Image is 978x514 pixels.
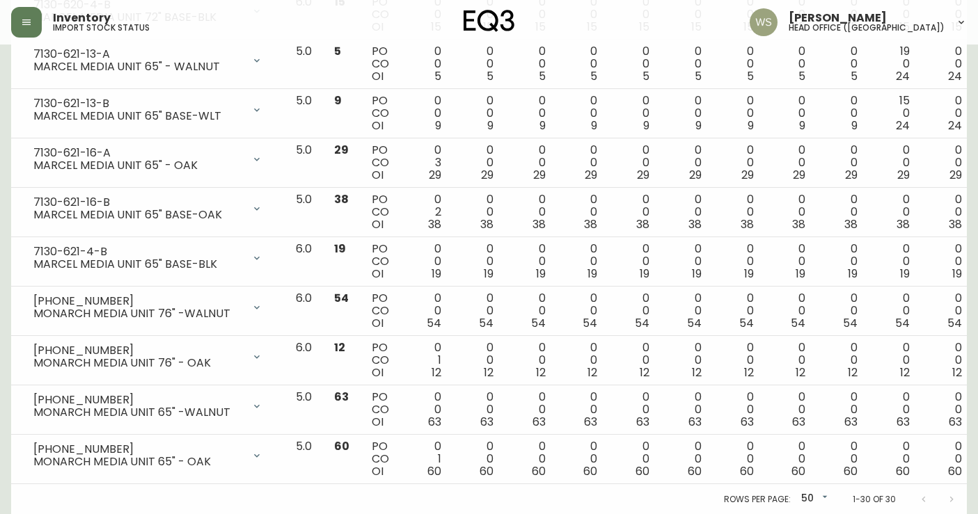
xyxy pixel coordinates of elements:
[952,266,962,282] span: 19
[880,292,910,330] div: 0 0
[33,258,243,271] div: MARCEL MEDIA UNIT 65" BASE-BLK
[848,266,858,282] span: 19
[372,292,389,330] div: PO CO
[285,435,323,484] td: 5.0
[464,243,494,280] div: 0 0
[428,414,441,430] span: 63
[427,463,441,479] span: 60
[724,95,754,132] div: 0 0
[642,68,649,84] span: 5
[372,45,389,83] div: PO CO
[411,342,441,379] div: 0 1
[427,315,441,331] span: 54
[334,438,349,454] span: 60
[285,336,323,385] td: 6.0
[285,89,323,138] td: 5.0
[791,315,805,331] span: 54
[587,364,597,380] span: 12
[531,315,546,331] span: 54
[636,414,649,430] span: 63
[285,385,323,435] td: 5.0
[587,266,597,282] span: 19
[372,414,384,430] span: OI
[620,45,649,83] div: 0 0
[932,391,962,428] div: 0 0
[33,48,243,61] div: 7130-621-13-A
[948,118,962,134] span: 24
[791,463,805,479] span: 60
[590,68,597,84] span: 5
[591,118,597,134] span: 9
[740,463,754,479] span: 60
[334,290,349,306] span: 54
[567,45,597,83] div: 0 0
[776,292,806,330] div: 0 0
[643,118,649,134] span: 9
[620,144,649,182] div: 0 0
[636,216,649,232] span: 38
[672,391,702,428] div: 0 0
[776,342,806,379] div: 0 0
[484,364,494,380] span: 12
[695,118,702,134] span: 9
[33,443,243,456] div: [PHONE_NUMBER]
[567,342,597,379] div: 0 0
[479,315,494,331] span: 54
[372,364,384,380] span: OI
[532,463,546,479] span: 60
[828,45,858,83] div: 0 0
[776,95,806,132] div: 0 0
[464,193,494,231] div: 0 0
[539,68,546,84] span: 5
[464,144,494,182] div: 0 0
[567,144,597,182] div: 0 0
[516,243,546,280] div: 0 0
[464,45,494,83] div: 0 0
[672,45,702,83] div: 0 0
[533,216,546,232] span: 38
[480,414,494,430] span: 63
[33,344,243,357] div: [PHONE_NUMBER]
[747,68,754,84] span: 5
[372,342,389,379] div: PO CO
[848,364,858,380] span: 12
[372,391,389,428] div: PO CO
[567,95,597,132] div: 0 0
[33,406,243,419] div: MONARCH MEDIA UNIT 65" -WALNUT
[688,216,702,232] span: 38
[583,315,597,331] span: 54
[33,209,243,221] div: MARCEL MEDIA UNIT 65" BASE-OAK
[33,295,243,307] div: [PHONE_NUMBER]
[880,391,910,428] div: 0 0
[620,440,649,478] div: 0 0
[739,315,754,331] span: 54
[372,266,384,282] span: OI
[724,243,754,280] div: 0 0
[851,118,858,134] span: 9
[687,315,702,331] span: 54
[33,246,243,258] div: 7130-621-4-B
[828,391,858,428] div: 0 0
[22,193,274,224] div: 7130-621-16-BMARCEL MEDIA UNIT 65" BASE-OAK
[672,193,702,231] div: 0 0
[880,193,910,231] div: 0 0
[620,95,649,132] div: 0 0
[33,61,243,73] div: MARCEL MEDIA UNIT 65" - WALNUT
[844,216,858,232] span: 38
[948,68,962,84] span: 24
[776,144,806,182] div: 0 0
[900,364,910,380] span: 12
[793,167,805,183] span: 29
[932,95,962,132] div: 0 0
[464,391,494,428] div: 0 0
[672,292,702,330] div: 0 0
[567,440,597,478] div: 0 0
[844,463,858,479] span: 60
[334,142,349,158] span: 29
[620,292,649,330] div: 0 0
[844,414,858,430] span: 63
[949,216,962,232] span: 38
[372,463,384,479] span: OI
[798,68,805,84] span: 5
[567,193,597,231] div: 0 0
